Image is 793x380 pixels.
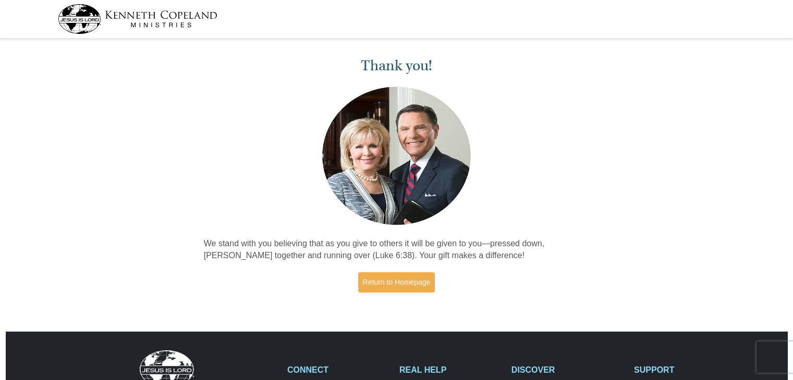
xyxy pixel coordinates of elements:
a: Return to Homepage [358,272,435,293]
h2: REAL HELP [399,365,501,375]
h1: Thank you! [204,57,590,74]
h2: DISCOVER [511,365,623,375]
h2: SUPPORT [634,365,735,375]
img: kcm-header-logo.svg [58,4,217,34]
h2: CONNECT [287,365,388,375]
p: We stand with you believing that as you give to others it will be given to you—pressed down, [PER... [204,238,590,262]
img: Kenneth and Gloria [320,84,473,227]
